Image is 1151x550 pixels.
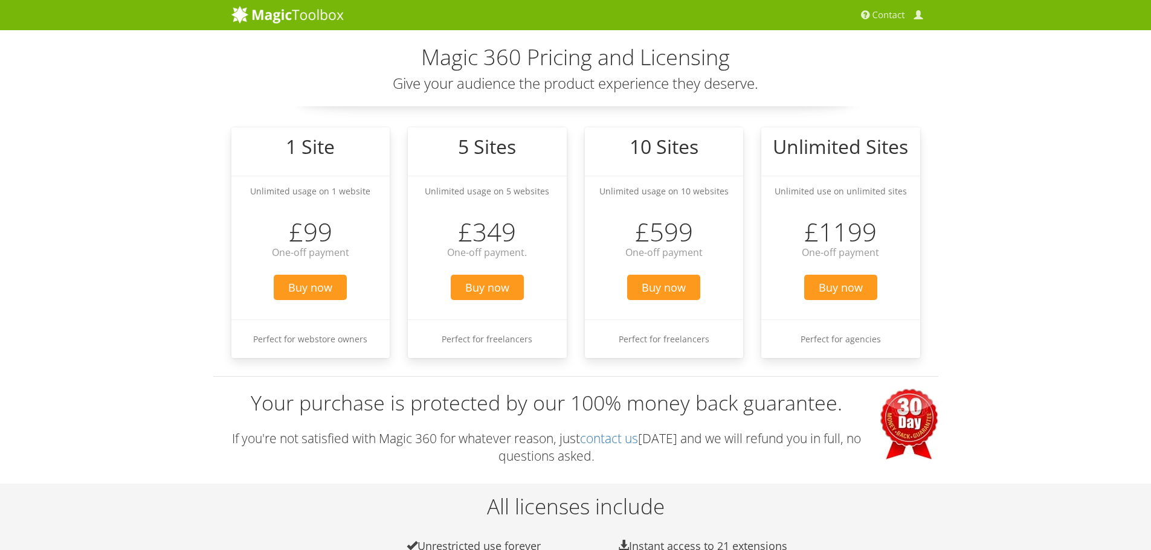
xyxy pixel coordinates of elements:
img: MagicToolbox.com - Image tools for your website [231,5,344,24]
span: Buy now [627,275,700,300]
span: Buy now [451,275,524,300]
big: 10 Sites [630,133,698,159]
li: Unlimited usage on 10 websites [585,176,744,206]
h3: £99 [231,218,390,246]
span: Buy now [804,275,877,300]
li: Perfect for agencies [761,319,920,358]
img: 30 days money-back guarantee [880,389,938,459]
h2: Magic 360 Pricing and Licensing [231,45,920,69]
big: 5 Sites [458,133,516,159]
h3: Give your audience the product experience they deserve. [231,75,920,91]
span: One-off payment. [447,246,527,259]
span: One-off payment [272,246,349,259]
span: One-off payment [625,246,703,259]
h3: £1199 [761,218,920,246]
li: Perfect for freelancers [585,319,744,358]
li: Perfect for webstore owners [231,319,390,358]
h3: Your purchase is protected by our 100% money back guarantee. [213,389,938,418]
big: 1 Site [286,133,335,159]
span: Buy now [274,275,347,300]
h3: £349 [408,218,567,246]
h3: £599 [585,218,744,246]
span: Contact [872,9,905,21]
li: Unlimited usage on 1 website [231,176,390,206]
a: contact us [580,430,638,447]
span: One-off payment [802,246,879,259]
h2: All licenses include [213,495,938,519]
big: Unlimited Sites [773,133,908,159]
li: Unlimited use on unlimited sites [761,176,920,206]
p: If you're not satisfied with Magic 360 for whatever reason, just [DATE] and we will refund you in... [213,430,938,465]
li: Unlimited usage on 5 websites [408,176,567,206]
li: Perfect for freelancers [408,319,567,358]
